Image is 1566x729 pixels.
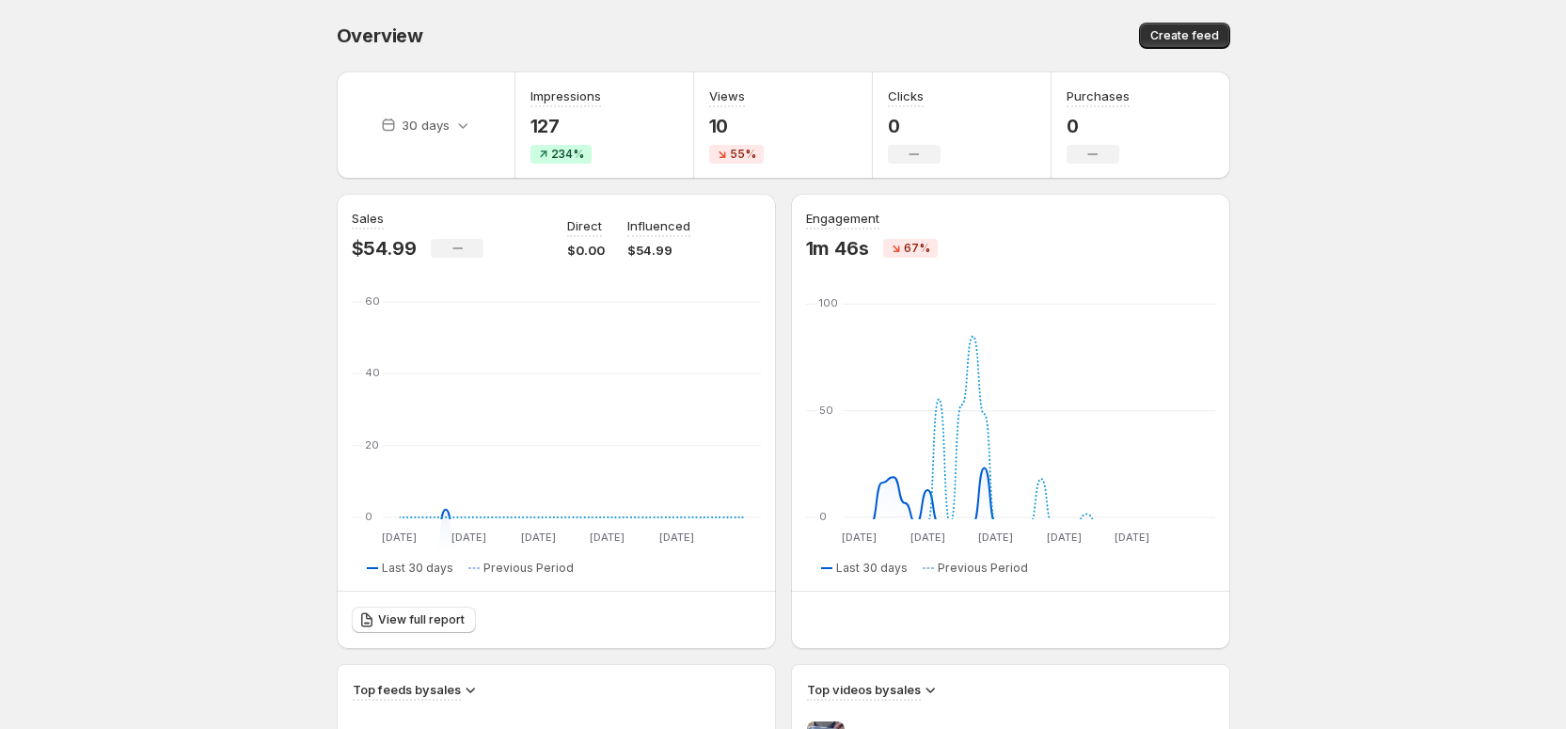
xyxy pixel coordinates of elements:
[365,510,372,523] text: 0
[352,237,417,260] p: $54.99
[382,561,453,576] span: Last 30 days
[836,561,908,576] span: Last 30 days
[842,531,877,544] text: [DATE]
[590,531,625,544] text: [DATE]
[819,510,827,523] text: 0
[378,612,465,627] span: View full report
[1139,23,1230,49] button: Create feed
[567,241,605,260] p: $0.00
[382,531,417,544] text: [DATE]
[451,531,485,544] text: [DATE]
[627,216,690,235] p: Influenced
[551,147,584,162] span: 234%
[402,116,450,135] p: 30 days
[353,680,461,699] h3: Top feeds by sales
[365,294,380,308] text: 60
[806,209,879,228] h3: Engagement
[365,438,379,452] text: 20
[1150,28,1219,43] span: Create feed
[806,237,869,260] p: 1m 46s
[483,561,574,576] span: Previous Period
[352,607,476,633] a: View full report
[658,531,693,544] text: [DATE]
[352,209,384,228] h3: Sales
[730,147,756,162] span: 55%
[978,531,1013,544] text: [DATE]
[337,24,423,47] span: Overview
[709,115,764,137] p: 10
[365,366,380,379] text: 40
[709,87,745,105] h3: Views
[888,87,924,105] h3: Clicks
[910,531,944,544] text: [DATE]
[807,680,921,699] h3: Top videos by sales
[627,241,690,260] p: $54.99
[530,115,601,137] p: 127
[1067,115,1130,137] p: 0
[904,241,930,256] span: 67%
[1067,87,1130,105] h3: Purchases
[520,531,555,544] text: [DATE]
[567,216,602,235] p: Direct
[1115,531,1149,544] text: [DATE]
[819,404,833,417] text: 50
[938,561,1028,576] span: Previous Period
[819,296,838,309] text: 100
[530,87,601,105] h3: Impressions
[1046,531,1081,544] text: [DATE]
[888,115,941,137] p: 0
